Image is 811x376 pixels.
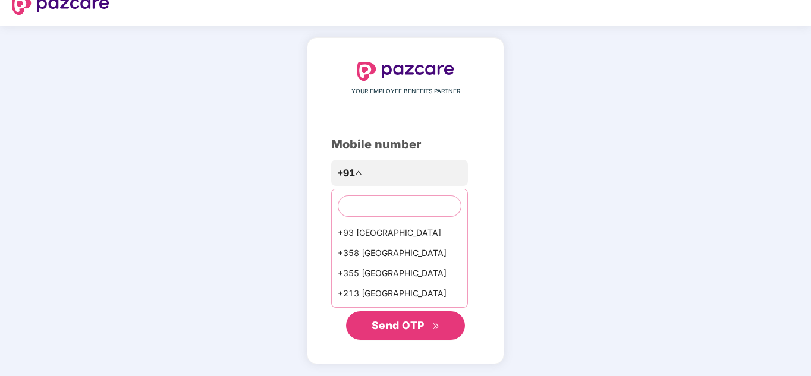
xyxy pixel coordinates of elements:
[351,87,460,96] span: YOUR EMPLOYEE BENEFITS PARTNER
[332,263,467,283] div: +355 [GEOGRAPHIC_DATA]
[332,243,467,263] div: +358 [GEOGRAPHIC_DATA]
[357,62,454,81] img: logo
[332,304,467,324] div: +1684 AmericanSamoa
[346,311,465,340] button: Send OTPdouble-right
[332,283,467,304] div: +213 [GEOGRAPHIC_DATA]
[337,166,355,181] span: +91
[331,135,480,154] div: Mobile number
[332,223,467,243] div: +93 [GEOGRAPHIC_DATA]
[372,319,425,331] span: Send OTP
[432,323,440,330] span: double-right
[355,169,362,176] span: up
